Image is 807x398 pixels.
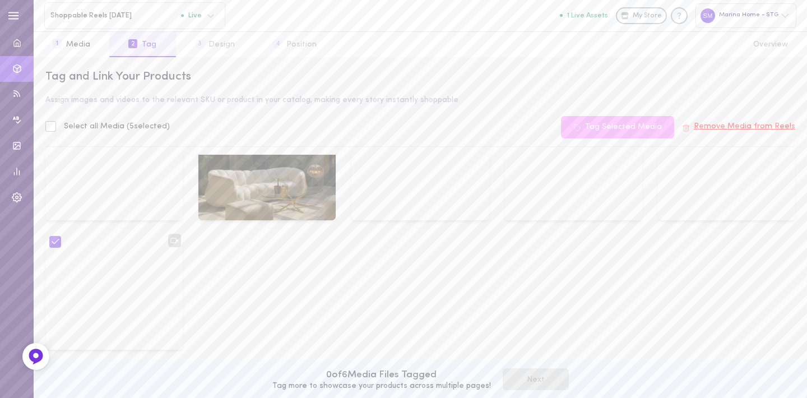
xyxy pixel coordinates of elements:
[633,11,662,21] span: My Store
[128,39,137,48] span: 2
[734,32,807,57] button: Overview
[27,348,44,365] img: Feedback Button
[682,123,795,131] button: Remove Media from Reels
[272,368,491,382] div: 0 of 6 Media Files Tagged
[64,122,170,131] span: Select all Media ( 5 selected)
[616,7,667,24] a: My Store
[53,39,62,48] span: 1
[560,12,616,20] a: 1 Live Assets
[109,32,175,57] button: 2Tag
[695,3,796,27] div: Marina Home - STG
[671,7,688,24] div: Knowledge center
[34,32,109,57] button: 1Media
[198,103,336,220] img: Media 486782
[45,69,795,85] div: Tag and Link Your Products
[181,12,202,19] span: Live
[50,11,181,20] span: Shoppable Reels [DATE]
[561,116,674,138] button: Tag Selected Media
[176,32,254,57] button: 3Design
[273,39,282,48] span: 4
[560,12,608,19] button: 1 Live Assets
[38,155,803,386] div: Media 486782
[503,368,569,390] button: Next
[195,39,204,48] span: 3
[254,32,336,57] button: 4Position
[45,96,795,104] div: Assign images and videos to the relevant SKU or product in your catalog, making every story insta...
[272,382,491,390] div: Tag more to showcase your products across multiple pages!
